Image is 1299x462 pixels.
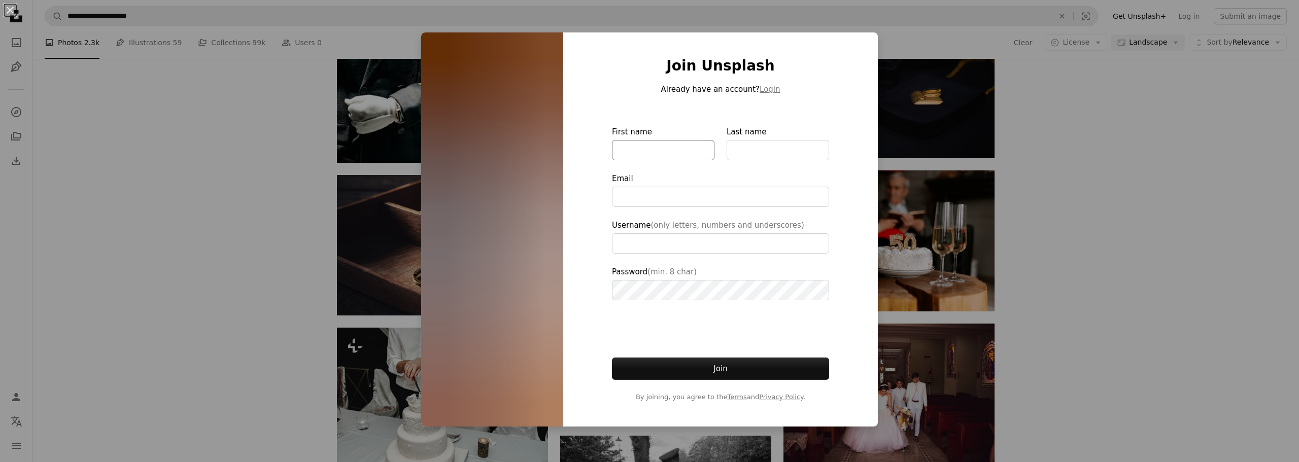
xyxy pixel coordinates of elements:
[612,187,829,207] input: Email
[612,126,714,160] label: First name
[651,221,804,230] span: (only letters, numbers and underscores)
[612,172,829,207] label: Email
[727,393,746,401] a: Terms
[727,126,829,160] label: Last name
[612,392,829,402] span: By joining, you agree to the and .
[760,83,780,95] button: Login
[759,393,803,401] a: Privacy Policy
[612,233,829,254] input: Username(only letters, numbers and underscores)
[612,358,829,380] button: Join
[727,140,829,160] input: Last name
[612,140,714,160] input: First name
[647,267,697,276] span: (min. 8 char)
[612,280,829,300] input: Password(min. 8 char)
[612,266,829,300] label: Password
[612,219,829,254] label: Username
[421,32,563,427] img: premium_photo-1711044544207-ad0e3be6b292
[612,57,829,75] h1: Join Unsplash
[612,83,829,95] p: Already have an account?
